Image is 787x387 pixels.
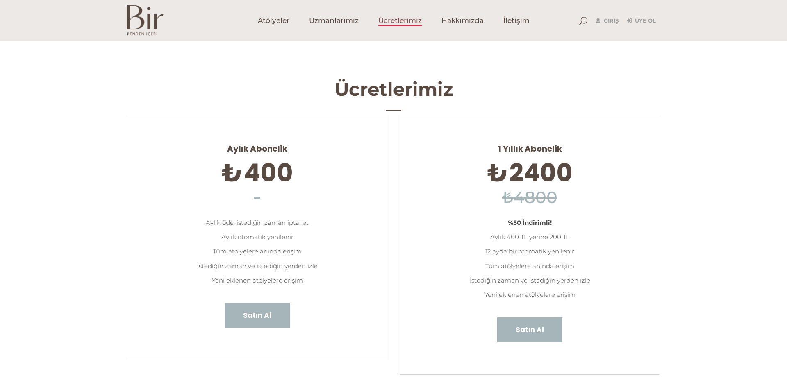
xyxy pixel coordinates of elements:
li: Tüm atölyelere anında erişim [140,244,375,258]
a: Satın Al [497,317,562,342]
span: Hakkımızda [441,16,484,25]
li: İstediğin zaman ve istediğin yerden izle [140,259,375,273]
a: Üye Ol [627,16,656,26]
li: 12 ayda bir otomatik yenilenir [412,244,647,258]
span: İletişim [503,16,530,25]
li: Aylık 400 TL yerine 200 TL [412,230,647,244]
span: Ücretlerimiz [378,16,422,25]
a: Satın Al [225,303,290,328]
h6: ₺4800 [412,186,647,210]
strong: %50 İndirimli! [508,219,552,226]
a: Giriş [596,16,619,26]
span: Atölyeler [258,16,289,25]
li: Yeni eklenen atölyelere erişim [140,273,375,287]
li: Yeni eklenen atölyelere erişim [412,287,647,302]
span: ₺ [487,156,508,190]
span: Satın Al [243,310,271,321]
li: Aylık öde, istediğin zaman iptal et [140,215,375,230]
span: ₺ [222,156,242,190]
span: 400 [244,156,293,190]
span: Uzmanlarımız [309,16,359,25]
span: Aylık Abonelik [140,136,375,154]
span: 1 Yıllık Abonelik [412,136,647,154]
li: Aylık otomatik yenilenir [140,230,375,244]
span: 2400 [510,156,573,190]
h6: - [140,186,375,210]
li: Tüm atölyelere anında erişim [412,259,647,273]
span: Satın Al [516,324,544,335]
li: İstediğin zaman ve istediğin yerden izle [412,273,647,287]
